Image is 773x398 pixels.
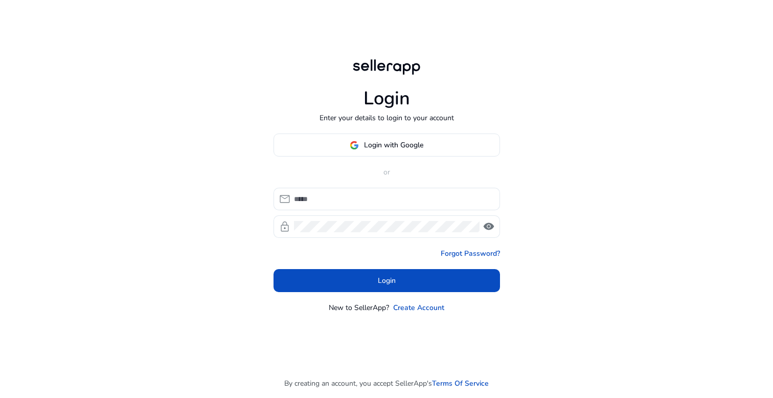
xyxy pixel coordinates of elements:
[279,193,291,205] span: mail
[350,141,359,150] img: google-logo.svg
[393,302,444,313] a: Create Account
[320,113,454,123] p: Enter your details to login to your account
[363,87,410,109] h1: Login
[378,275,396,286] span: Login
[441,248,500,259] a: Forgot Password?
[329,302,389,313] p: New to SellerApp?
[274,269,500,292] button: Login
[364,140,423,150] span: Login with Google
[274,134,500,157] button: Login with Google
[274,167,500,178] p: or
[483,220,495,233] span: visibility
[279,220,291,233] span: lock
[432,378,489,389] a: Terms Of Service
